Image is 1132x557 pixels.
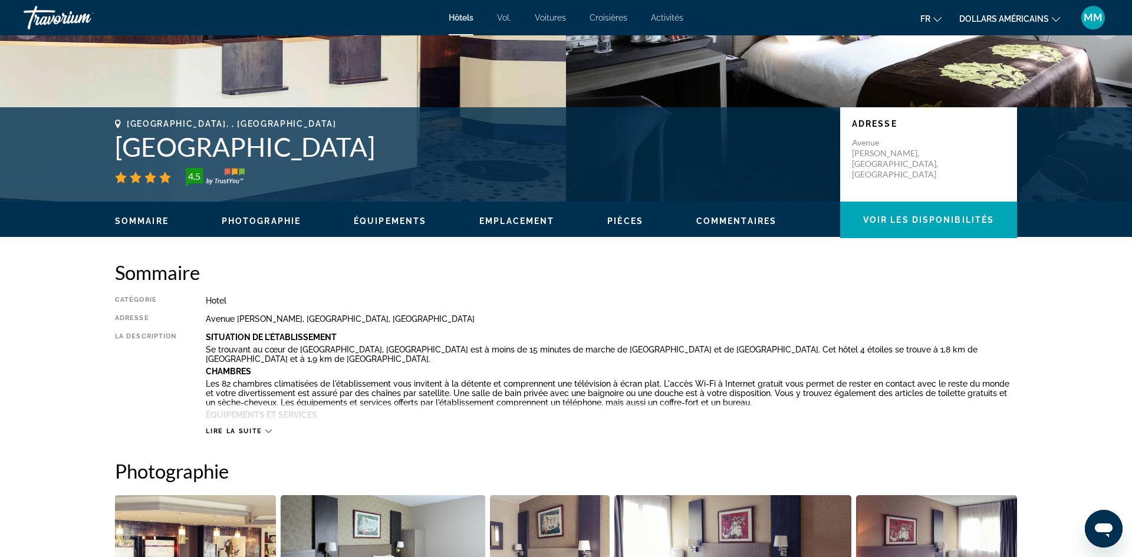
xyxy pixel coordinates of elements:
a: Voitures [535,13,566,22]
button: Emplacement [479,216,554,226]
h1: [GEOGRAPHIC_DATA] [115,131,828,162]
h2: Sommaire [115,261,1017,284]
p: Se trouvant au cœur de [GEOGRAPHIC_DATA], [GEOGRAPHIC_DATA] est à moins de 15 minutes de marche d... [206,345,1017,364]
iframe: Bouton de lancement de la fenêtre de messagerie [1085,510,1123,548]
button: Changer de langue [920,10,942,27]
button: Pièces [607,216,643,226]
div: Avenue [PERSON_NAME], [GEOGRAPHIC_DATA], [GEOGRAPHIC_DATA] [206,314,1017,324]
span: Lire la suite [206,427,262,435]
a: Hôtels [449,13,473,22]
button: Lire la suite [206,427,271,436]
h2: Photographie [115,459,1017,483]
a: Croisières [590,13,627,22]
button: Commentaires [696,216,776,226]
img: trustyou-badge-hor.svg [186,168,245,187]
div: Catégorie [115,296,176,305]
a: Travorium [24,2,141,33]
font: dollars américains [959,14,1049,24]
p: Avenue [PERSON_NAME], [GEOGRAPHIC_DATA], [GEOGRAPHIC_DATA] [852,137,946,180]
a: Vol. [497,13,511,22]
div: La description [115,332,176,421]
font: fr [920,14,930,24]
a: Activités [651,13,683,22]
p: Adresse [852,119,1005,128]
b: Situation De L'établissement [206,332,337,342]
span: Voir les disponibilités [863,215,994,225]
div: Adresse [115,314,176,324]
span: [GEOGRAPHIC_DATA], , [GEOGRAPHIC_DATA] [127,119,337,128]
font: MM [1084,11,1103,24]
div: 4.5 [182,169,206,183]
b: Chambres [206,367,251,376]
div: Hotel [206,296,1017,305]
p: Les 82 chambres climatisées de l'établissement vous invitent à la détente et comprennent une télé... [206,379,1017,407]
button: Changer de devise [959,10,1060,27]
button: Menu utilisateur [1078,5,1108,30]
button: Sommaire [115,216,169,226]
button: Voir les disponibilités [840,202,1017,238]
button: Photographie [222,216,301,226]
button: Équipements [354,216,426,226]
